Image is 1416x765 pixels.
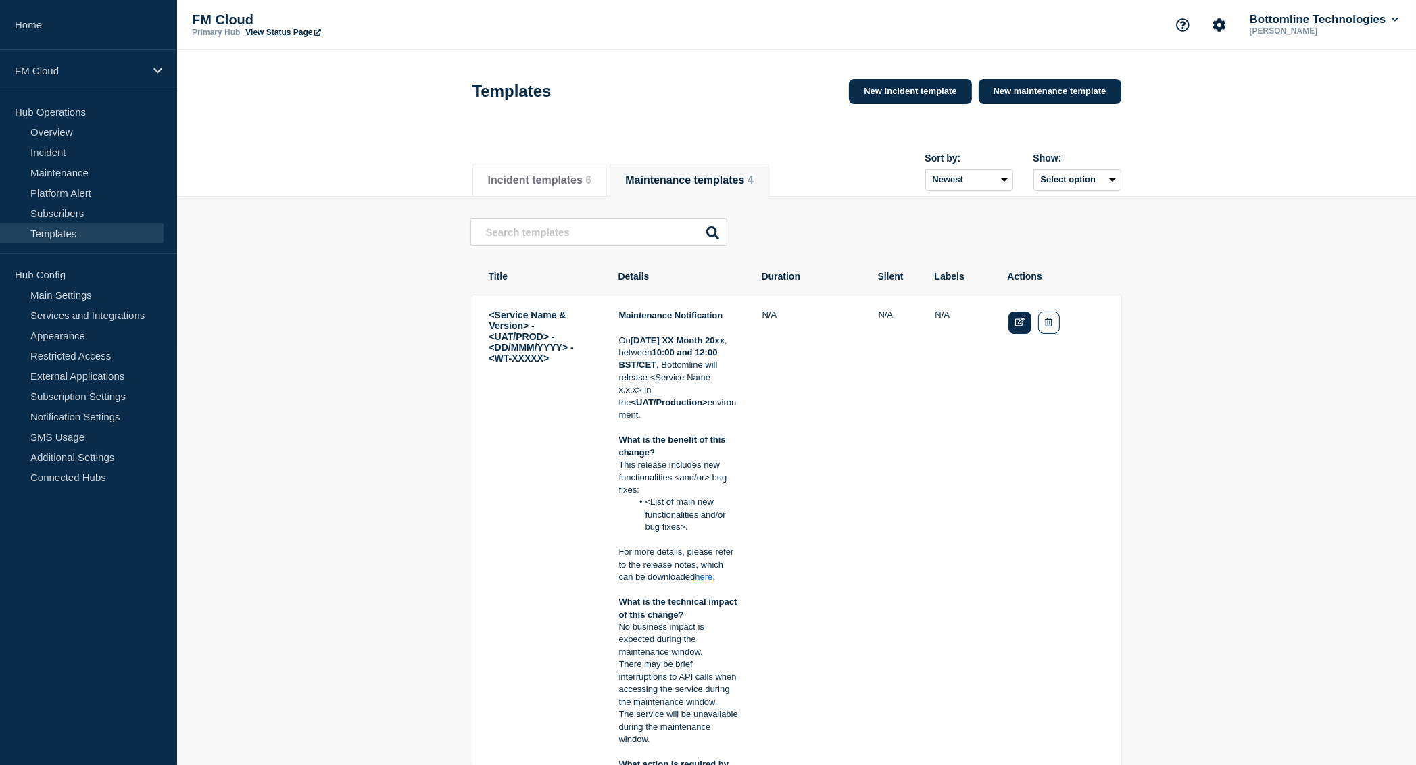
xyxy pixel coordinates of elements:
h1: Templates [472,82,552,101]
div: Sort by: [925,153,1013,164]
p: Primary Hub [192,28,240,37]
strong: What is the benefit of this change? [619,435,729,457]
button: Select option [1033,169,1121,191]
span: 6 [585,174,591,186]
strong: [DATE] XX Month 20xx [631,335,725,345]
th: Labels [934,270,985,282]
strong: Maintenance Notification [619,310,723,320]
th: Silent [877,270,912,282]
li: <List of main new functionalities and/or bug fixes>. [632,496,739,533]
div: Show: [1033,153,1121,164]
p: For more details, please refer to the release notes, which can be downloaded . [619,546,739,583]
p: No business impact is expected during the maintenance window. [619,621,739,658]
input: Search templates [470,218,727,246]
button: Incident templates 6 [488,174,592,187]
button: Support [1169,11,1197,39]
button: Account settings [1205,11,1234,39]
a: Edit [1008,312,1032,334]
p: There may be brief interruptions to API calls when accessing the service during the maintenance w... [619,658,739,708]
p: FM Cloud [192,12,462,28]
th: Actions [1007,270,1104,282]
th: Title [488,270,596,282]
p: On , between , Bottomline will release <Service Name x.x.x> in the environment. [619,335,739,422]
a: New maintenance template [979,79,1121,104]
th: Duration [761,270,856,282]
button: Delete [1038,312,1059,334]
button: Bottomline Technologies [1247,13,1401,26]
a: View Status Page [245,28,320,37]
a: here [695,572,712,582]
button: Maintenance templates 4 [625,174,753,187]
p: [PERSON_NAME] [1247,26,1388,36]
strong: What is the technical impact of this change? [619,597,739,619]
th: Details [618,270,739,282]
strong: <UAT/Production> [631,397,708,408]
p: FM Cloud [15,65,145,76]
strong: 10:00 and 12:00 BST/CET [619,347,721,370]
select: Sort by [925,169,1013,191]
p: This release includes new functionalities <and/or> bug fixes: [619,459,739,496]
span: 4 [748,174,754,186]
a: New incident template [849,79,971,104]
p: The service will be unavailable during the maintenance window. [619,708,739,745]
